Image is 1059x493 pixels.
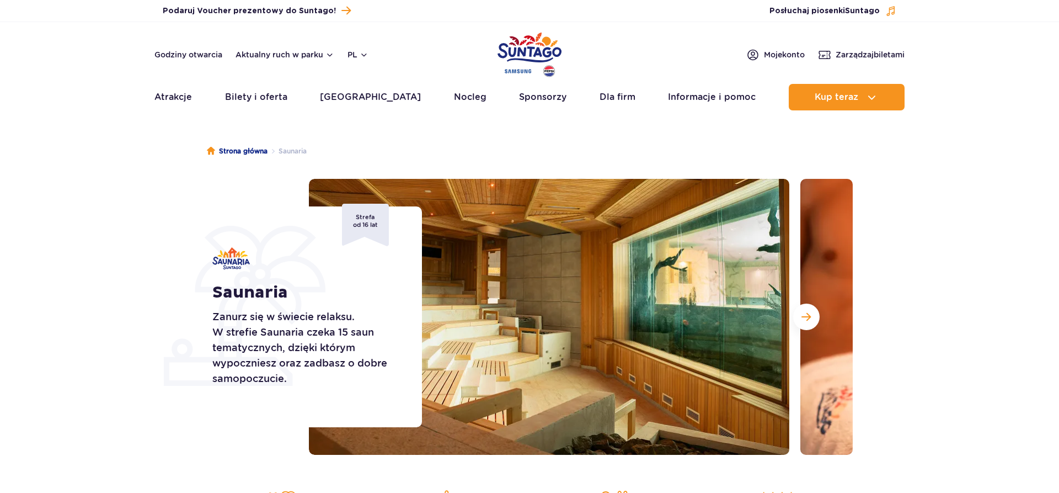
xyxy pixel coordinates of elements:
[225,84,287,110] a: Bilety i oferta
[845,7,880,15] span: Suntago
[815,92,858,102] span: Kup teraz
[154,84,192,110] a: Atrakcje
[342,204,389,246] div: Strefa od 16 lat
[268,146,307,157] li: Saunaria
[163,6,336,17] span: Podaruj Voucher prezentowy do Suntago!
[154,49,222,60] a: Godziny otwarcia
[769,6,880,17] span: Posłuchaj piosenki
[320,84,421,110] a: [GEOGRAPHIC_DATA]
[163,3,351,18] a: Podaruj Voucher prezentowy do Suntago!
[454,84,486,110] a: Nocleg
[519,84,566,110] a: Sponsorzy
[236,50,334,59] button: Aktualny ruch w parku
[769,6,896,17] button: Posłuchaj piosenkiSuntago
[212,283,397,303] h1: Saunaria
[746,48,805,61] a: Mojekonto
[207,146,268,157] a: Strona główna
[789,84,905,110] button: Kup teraz
[347,49,368,60] button: pl
[836,49,905,60] span: Zarządzaj biletami
[212,309,397,386] p: Zanurz się w świecie relaksu. W strefie Saunaria czeka 15 saun tematycznych, dzięki którym wypocz...
[212,247,250,269] img: Saunaria
[793,304,820,330] button: Następny slajd
[600,84,635,110] a: Dla firm
[818,48,905,61] a: Zarządzajbiletami
[498,28,561,78] a: Park of Poland
[764,49,805,60] span: Moje konto
[668,84,756,110] a: Informacje i pomoc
